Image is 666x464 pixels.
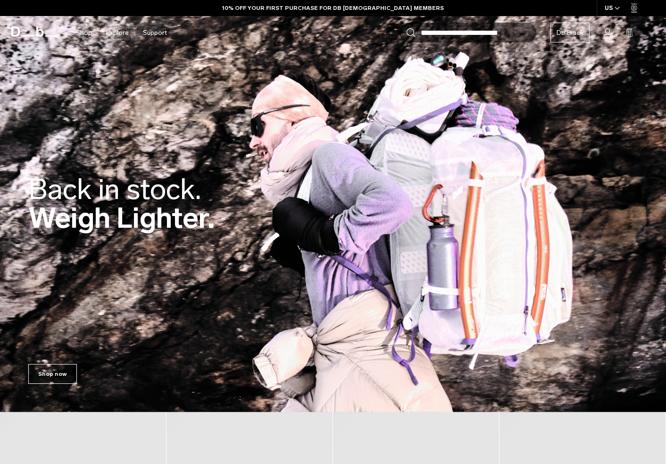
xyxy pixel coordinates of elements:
nav: Main Navigation [69,16,174,50]
h2: Weigh Lighter. [28,175,215,232]
span: Back in stock. [28,172,201,207]
a: Db Black [550,23,590,42]
a: Explore [106,16,129,50]
a: Shop [76,16,92,50]
a: Shop now [28,364,77,384]
a: Support [143,16,167,50]
a: 10% OFF YOUR FIRST PURCHASE FOR DB [DEMOGRAPHIC_DATA] MEMBERS [222,4,444,12]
